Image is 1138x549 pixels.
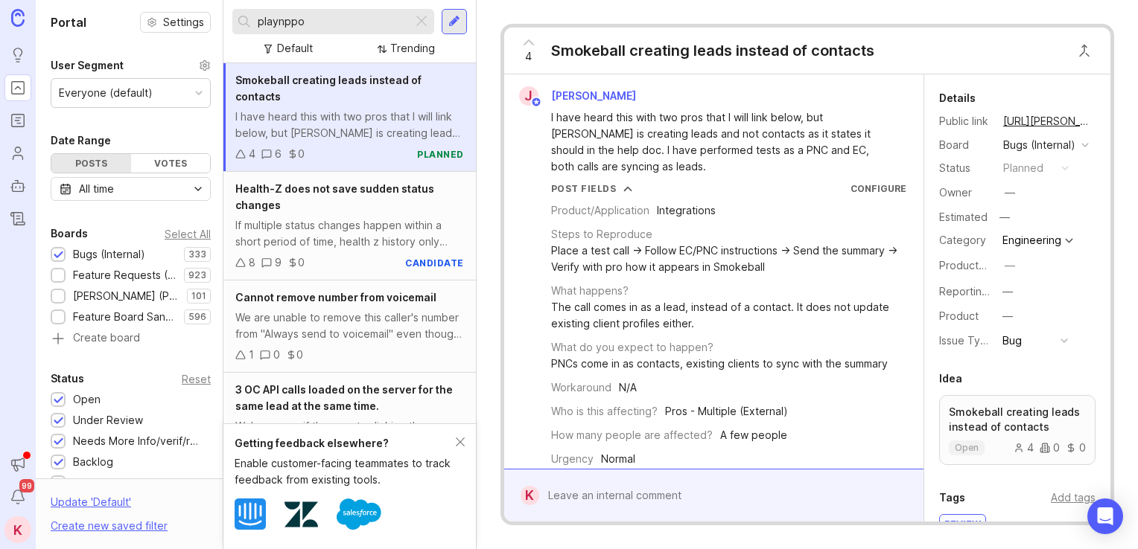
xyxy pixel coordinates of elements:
[165,230,211,238] div: Select All
[73,267,177,283] div: Feature Requests (Internal)
[182,375,211,383] div: Reset
[1002,283,1013,300] div: —
[405,257,464,269] div: candidate
[1040,443,1060,453] div: 0
[1069,36,1099,65] button: Close button
[551,299,906,332] div: The call comes in as a lead, instead of a contact. It does not update existing client profiles ei...
[619,379,637,396] div: N/A
[51,494,131,518] div: Update ' Default '
[939,285,1019,298] label: Reporting Team
[235,383,453,412] span: 3 OC API calls loaded on the server for the same lead at the same time.
[551,226,652,243] div: Steps to Reproduce
[188,269,206,281] p: 923
[235,109,464,141] div: I have heard this with two pros that I will link below, but [PERSON_NAME] is creating leads and n...
[551,427,713,443] div: How many people are affected?
[223,172,476,280] a: Health-Z does not save sudden status changesIf multiple status changes happen within a short peri...
[995,208,1014,227] div: —
[79,181,114,197] div: All time
[73,454,113,470] div: Backlog
[940,515,985,533] div: review
[51,154,131,173] div: Posts
[939,489,965,507] div: Tags
[4,516,31,543] button: K
[11,9,25,26] img: Canny Home
[939,212,988,222] div: Estimated
[337,492,381,536] img: Salesforce logo
[140,12,211,33] button: Settings
[939,259,1018,272] label: ProductboardID
[949,405,1086,434] p: Smokeball creating leads instead of contacts
[235,418,464,451] div: We’re unsure if the agents clicking the outreach box on all three calls caused the system to load...
[1003,160,1043,176] div: planned
[551,182,617,195] div: Post Fields
[73,475,124,491] div: Candidate
[1003,137,1075,153] div: Bugs (Internal)
[390,40,435,57] div: Trending
[249,347,254,363] div: 1
[551,379,611,396] div: Workaround
[939,232,991,248] div: Category
[939,395,1096,465] a: Smokeball creating leads instead of contactsopen400
[249,254,255,271] div: 8
[551,451,594,467] div: Urgency
[51,132,111,150] div: Date Range
[59,85,153,101] div: Everyone (default)
[73,309,177,325] div: Feature Board Sandbox [DATE]
[188,248,206,260] p: 333
[4,451,31,478] button: Announcements
[73,412,143,428] div: Under Review
[51,57,124,74] div: User Segment
[249,146,255,162] div: 4
[4,42,31,68] a: Ideas
[163,15,204,30] span: Settings
[551,40,874,61] div: Smokeball creating leads instead of contacts
[417,148,464,161] div: planned
[551,109,894,175] div: I have heard this with two pros that I will link below, but [PERSON_NAME] is creating leads and n...
[73,391,101,408] div: Open
[51,333,211,346] a: Create board
[1051,489,1096,506] div: Add tags
[939,334,994,347] label: Issue Type
[665,403,788,420] div: Pros - Multiple (External)
[284,498,318,531] img: Zendesk logo
[223,280,476,373] a: Cannot remove number from voicemailWe are unable to remove this caller's number from "Always send...
[551,339,713,356] div: What do you expect to happen?
[73,288,179,304] div: [PERSON_NAME] (Public)
[1005,257,1015,274] div: —
[1002,333,1022,349] div: Bug
[186,183,210,195] svg: toggle icon
[551,243,906,275] div: Place a test call -> Follow EC/PNC instructions -> Send the summary -> Verify with pro how it app...
[939,184,991,201] div: Owner
[275,254,282,271] div: 9
[19,479,34,492] span: 99
[939,370,962,388] div: Idea
[298,254,305,271] div: 0
[1066,443,1086,453] div: 0
[525,48,532,65] span: 4
[551,403,658,420] div: Who is this affecting?
[4,107,31,134] a: Roadmaps
[235,309,464,342] div: We are unable to remove this caller's number from "Always send to voicemail" even though it does ...
[551,202,649,219] div: Product/Application
[51,225,88,243] div: Boards
[223,373,476,481] a: 3 OC API calls loaded on the server for the same lead at the same time.We’re unsure if the agents...
[258,13,407,30] input: Search...
[1005,184,1015,201] div: —
[4,140,31,167] a: Users
[939,160,991,176] div: Status
[131,154,211,173] div: Votes
[1014,443,1034,453] div: 4
[235,455,456,488] div: Enable customer-facing teammates to track feedback from existing tools.
[51,13,86,31] h1: Portal
[939,89,976,107] div: Details
[551,182,633,195] button: Post Fields
[999,112,1096,131] a: [URL][PERSON_NAME]
[277,40,313,57] div: Default
[519,86,538,106] div: J
[939,113,991,129] div: Public link
[298,146,305,162] div: 0
[551,356,888,372] div: PNCs come in as contacts, existing clients to sync with the summary
[510,86,648,106] a: J[PERSON_NAME]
